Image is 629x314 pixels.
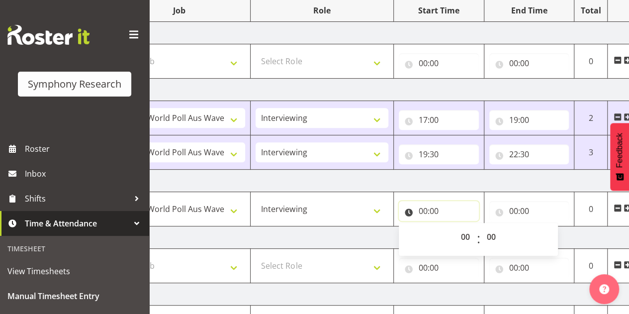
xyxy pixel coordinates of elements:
input: Click to select... [489,110,569,130]
input: Click to select... [489,53,569,73]
td: 2 [574,101,608,135]
input: Click to select... [399,201,479,221]
span: Roster [25,141,144,156]
div: Symphony Research [28,77,121,92]
input: Click to select... [399,144,479,164]
div: Job [113,4,246,16]
a: Manual Timesheet Entry [2,284,147,309]
div: Start Time [399,4,479,16]
td: 0 [574,44,608,79]
div: Total [579,4,602,16]
span: : [477,227,480,252]
span: Time & Attendance [25,216,129,231]
button: Feedback - Show survey [610,123,629,191]
div: Timesheet [2,238,147,259]
span: View Timesheets [7,264,142,279]
input: Click to select... [399,258,479,278]
a: View Timesheets [2,259,147,284]
span: Shifts [25,191,129,206]
div: End Time [489,4,569,16]
span: Manual Timesheet Entry [7,289,142,304]
input: Click to select... [489,258,569,278]
span: Inbox [25,166,144,181]
img: help-xxl-2.png [599,284,609,294]
input: Click to select... [489,144,569,164]
input: Click to select... [399,110,479,130]
td: 0 [574,249,608,283]
td: 0 [574,192,608,226]
td: 3 [574,135,608,170]
div: Role [256,4,388,16]
input: Click to select... [399,53,479,73]
span: Feedback [615,133,624,168]
img: Rosterit website logo [7,25,90,45]
input: Click to select... [489,201,569,221]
